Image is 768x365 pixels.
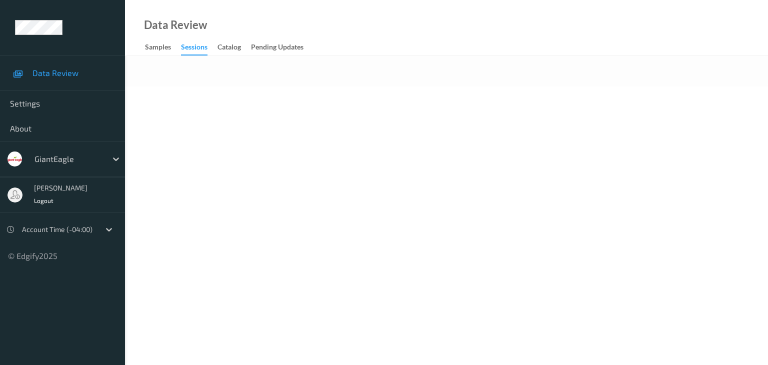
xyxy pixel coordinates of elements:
[145,40,181,54] a: Samples
[217,42,241,54] div: Catalog
[251,40,313,54] a: Pending Updates
[145,42,171,54] div: Samples
[251,42,303,54] div: Pending Updates
[144,20,207,30] div: Data Review
[181,42,207,55] div: Sessions
[181,40,217,55] a: Sessions
[217,40,251,54] a: Catalog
